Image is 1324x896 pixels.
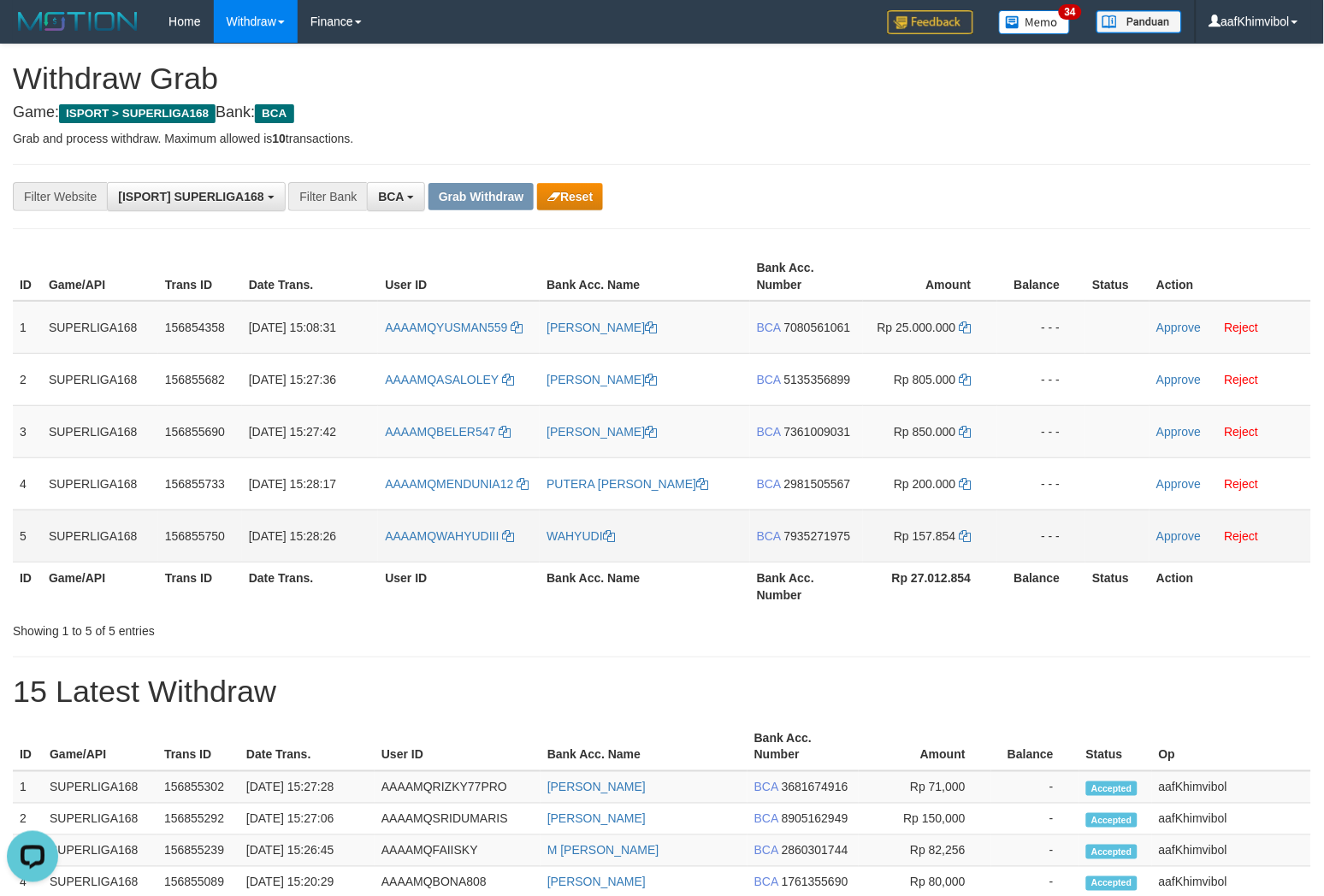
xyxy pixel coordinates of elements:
span: Rp 157.854 [894,529,955,543]
td: - - - [997,301,1086,354]
a: Copy 805000 to clipboard [960,373,972,386]
td: SUPERLIGA168 [43,835,157,867]
span: Copy 5135356899 to clipboard [784,373,851,386]
span: Rp 25.000.000 [878,321,956,334]
span: Copy 1761355690 to clipboard [782,875,848,889]
td: SUPERLIGA168 [42,510,158,562]
a: Copy 25000000 to clipboard [960,321,972,334]
span: Accepted [1086,781,1138,796]
h1: Withdraw Grab [13,62,1311,96]
h4: Game: Bank: [13,104,1311,121]
td: SUPERLIGA168 [43,771,157,804]
span: 156854358 [165,321,225,334]
span: AAAAMQWAHYUDIII [385,529,499,543]
img: Button%20Memo.svg [999,10,1071,34]
span: 156855750 [165,529,225,543]
th: Status [1085,562,1150,610]
td: SUPERLIGA168 [42,405,158,457]
th: Bank Acc. Name [541,722,748,771]
a: Reject [1225,529,1259,543]
td: 156855302 [157,771,239,804]
td: 156855239 [157,835,239,867]
th: User ID [378,252,540,301]
th: Trans ID [157,722,239,771]
td: AAAAMQSRIDUMARIS [375,804,541,835]
th: Game/API [42,252,158,301]
span: Copy 7361009031 to clipboard [784,425,851,439]
a: Copy 200000 to clipboard [960,477,972,491]
td: - [991,835,1079,867]
a: [PERSON_NAME] [547,321,657,334]
th: ID [13,562,42,610]
span: Rp 805.000 [894,373,955,386]
img: Feedback.jpg [888,10,973,34]
th: Bank Acc. Name [540,562,750,610]
span: Copy 8905162949 to clipboard [782,812,848,826]
th: Action [1150,562,1311,610]
a: AAAAMQMENDUNIA12 [385,477,529,491]
span: [DATE] 15:28:17 [249,477,336,491]
span: Copy 2981505567 to clipboard [784,477,851,491]
td: SUPERLIGA168 [42,457,158,510]
a: [PERSON_NAME] [547,812,646,826]
span: BCA [255,104,293,123]
span: AAAAMQBELER547 [385,425,495,439]
th: Trans ID [158,252,242,301]
span: [DATE] 15:28:26 [249,529,336,543]
a: Reject [1225,321,1259,334]
th: Status [1079,722,1152,771]
th: Op [1152,722,1311,771]
a: AAAAMQASALOLEY [385,373,514,386]
th: Bank Acc. Name [540,252,750,301]
a: Approve [1156,373,1201,386]
span: AAAAMQASALOLEY [385,373,499,386]
th: User ID [375,722,541,771]
td: SUPERLIGA168 [42,353,158,405]
td: AAAAMQFAIISKY [375,835,541,867]
td: Rp 82,256 [859,835,991,867]
th: Status [1085,252,1150,301]
span: 156855690 [165,425,225,439]
span: [DATE] 15:27:42 [249,425,336,439]
span: BCA [754,844,778,858]
a: Approve [1156,529,1201,543]
td: 1 [13,771,43,804]
td: - - - [997,457,1086,510]
span: [DATE] 15:27:36 [249,373,336,386]
th: Bank Acc. Number [748,722,859,771]
a: AAAAMQWAHYUDIII [385,529,514,543]
td: SUPERLIGA168 [43,804,157,835]
a: Copy 850000 to clipboard [960,425,972,439]
a: [PERSON_NAME] [547,373,657,386]
button: Grab Withdraw [429,183,534,210]
img: panduan.png [1096,10,1182,33]
a: Copy 157854 to clipboard [960,529,972,543]
button: BCA [367,182,425,211]
td: - [991,804,1079,835]
td: 156855292 [157,804,239,835]
td: aafKhimvibol [1152,771,1311,804]
span: AAAAMQMENDUNIA12 [385,477,513,491]
th: Amount [859,722,991,771]
div: Filter Bank [288,182,367,211]
span: BCA [754,875,778,889]
span: Accepted [1086,876,1138,891]
span: [DATE] 15:08:31 [249,321,336,334]
th: ID [13,252,42,301]
span: Accepted [1086,813,1138,828]
th: ID [13,722,43,771]
td: - - - [997,353,1086,405]
span: BCA [378,190,404,203]
th: Bank Acc. Number [750,252,863,301]
td: 3 [13,405,42,457]
td: [DATE] 15:26:45 [239,835,375,867]
span: BCA [757,477,781,491]
td: 2 [13,804,43,835]
div: Showing 1 to 5 of 5 entries [13,616,539,640]
a: [PERSON_NAME] [547,875,646,889]
strong: 10 [272,132,286,145]
span: BCA [757,373,781,386]
span: Accepted [1086,845,1138,859]
th: Trans ID [158,562,242,610]
th: Action [1150,252,1311,301]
